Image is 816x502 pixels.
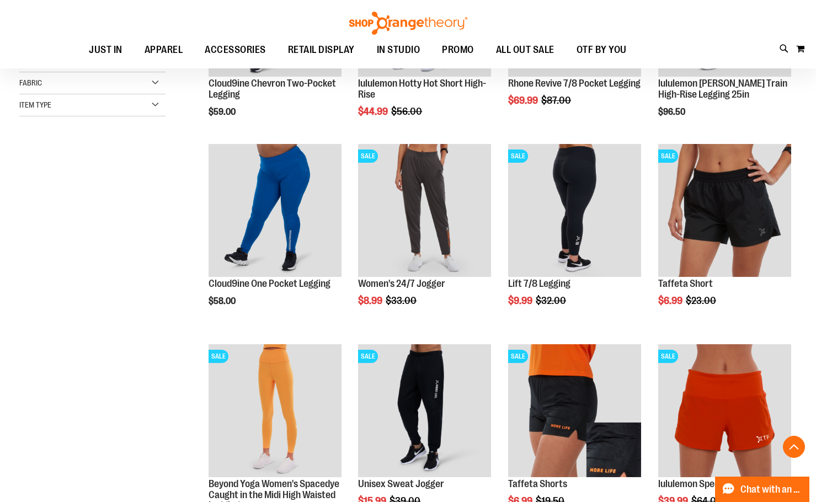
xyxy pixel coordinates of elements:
a: Rhone Revive 7/8 Pocket Legging [508,78,641,89]
div: product [203,138,347,334]
img: Cloud9ine One Pocket Legging [209,144,342,277]
span: $33.00 [386,295,418,306]
a: lululemon [PERSON_NAME] Train High-Rise Legging 25in [658,78,787,100]
span: SALE [209,350,228,363]
span: SALE [358,350,378,363]
span: $58.00 [209,296,237,306]
a: lululemon Speed Up Short 4" [658,478,772,489]
a: Cloud9ine One Pocket Legging [209,278,330,289]
div: product [503,138,647,334]
img: Shop Orangetheory [348,12,469,35]
a: lululemon Hotty Hot Short High-Rise [358,78,486,100]
a: Product image for Beyond Yoga Womens Spacedye Caught in the Midi High Waisted LeggingSALE [209,344,342,479]
span: Chat with an Expert [740,484,803,495]
button: Chat with an Expert [715,477,810,502]
img: Product image for Beyond Yoga Womens Spacedye Caught in the Midi High Waisted Legging [209,344,342,477]
span: SALE [658,350,678,363]
span: ACCESSORIES [205,38,266,62]
img: Main Image of Taffeta Short [658,144,791,277]
img: Product image for Camo Tafetta Shorts [508,344,641,477]
img: Product image for lululemon Speed Up Short 4" [658,344,791,477]
a: Women's 24/7 Jogger [358,278,445,289]
a: 2024 October Lift 7/8 LeggingSALE [508,144,641,279]
span: $44.99 [358,106,390,117]
span: SALE [358,149,378,163]
a: Lift 7/8 Legging [508,278,570,289]
span: Item Type [19,100,51,109]
span: $9.99 [508,295,534,306]
a: Unisex Sweat Jogger [358,478,444,489]
span: $32.00 [536,295,568,306]
span: $69.99 [508,95,540,106]
span: SALE [508,350,528,363]
div: product [353,138,497,334]
a: Taffeta Shorts [508,478,567,489]
a: Product image for lululemon Speed Up Short 4"SALE [658,344,791,479]
a: Product image for 24/7 JoggerSALE [358,144,491,279]
a: Taffeta Short [658,278,713,289]
span: $23.00 [686,295,718,306]
a: Cloud9ine Chevron Two-Pocket Legging [209,78,336,100]
span: Fabric [19,78,42,87]
span: APPAREL [145,38,183,62]
span: SALE [658,149,678,163]
span: $96.50 [658,107,687,117]
span: OTF BY YOU [577,38,627,62]
span: $87.00 [541,95,573,106]
span: $59.00 [209,107,237,117]
span: RETAIL DISPLAY [288,38,355,62]
div: product [653,138,797,334]
a: Cloud9ine One Pocket Legging [209,144,342,279]
span: $6.99 [658,295,684,306]
button: Back To Top [783,436,805,458]
span: $8.99 [358,295,384,306]
span: $56.00 [391,106,424,117]
span: SALE [508,149,528,163]
a: Product image for Unisex Sweat JoggerSALE [358,344,491,479]
span: ALL OUT SALE [496,38,554,62]
span: PROMO [442,38,474,62]
img: Product image for Unisex Sweat Jogger [358,344,491,477]
a: Main Image of Taffeta ShortSALE [658,144,791,279]
span: IN STUDIO [377,38,420,62]
img: Product image for 24/7 Jogger [358,144,491,277]
span: JUST IN [89,38,122,62]
a: Product image for Camo Tafetta ShortsSALE [508,344,641,479]
img: 2024 October Lift 7/8 Legging [508,144,641,277]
